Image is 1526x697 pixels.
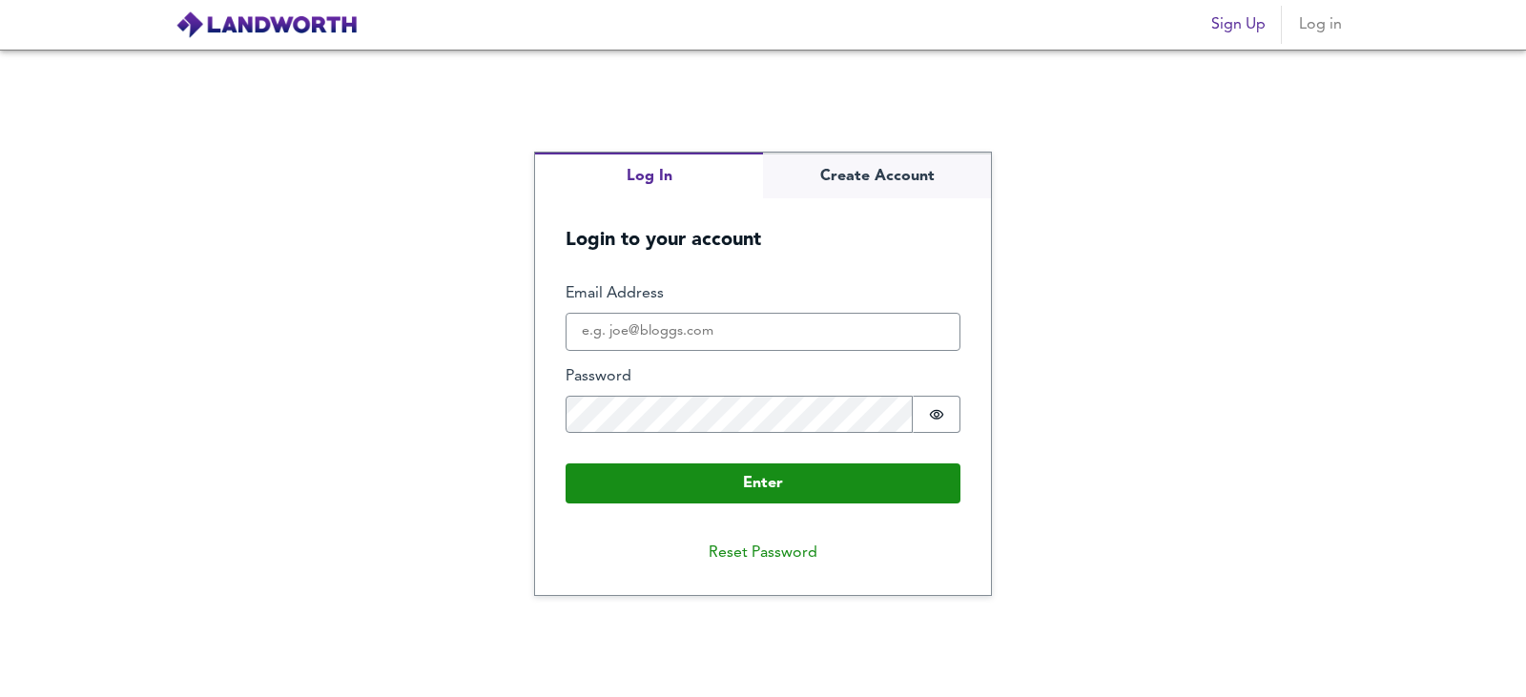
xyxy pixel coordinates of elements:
[535,153,763,199] button: Log In
[913,396,960,434] button: Show password
[1204,6,1273,44] button: Sign Up
[693,534,833,572] button: Reset Password
[763,153,991,199] button: Create Account
[566,313,960,351] input: e.g. joe@bloggs.com
[175,10,358,39] img: logo
[566,283,960,305] label: Email Address
[1289,6,1351,44] button: Log in
[566,463,960,503] button: Enter
[566,366,960,388] label: Password
[1211,11,1266,38] span: Sign Up
[535,198,991,253] h5: Login to your account
[1297,11,1343,38] span: Log in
